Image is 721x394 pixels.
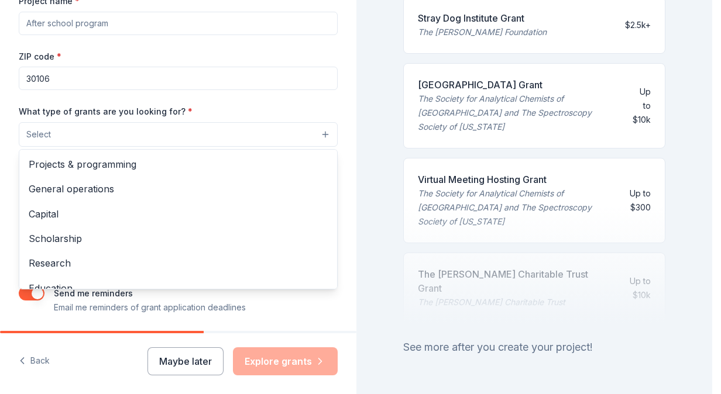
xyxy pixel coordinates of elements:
span: Education [29,281,328,296]
span: Research [29,255,328,271]
div: Select [19,149,338,289]
span: General operations [29,181,328,196]
button: Select [19,122,338,147]
span: Scholarship [29,231,328,246]
span: Select [26,127,51,141]
span: Projects & programming [29,157,328,172]
span: Capital [29,206,328,222]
